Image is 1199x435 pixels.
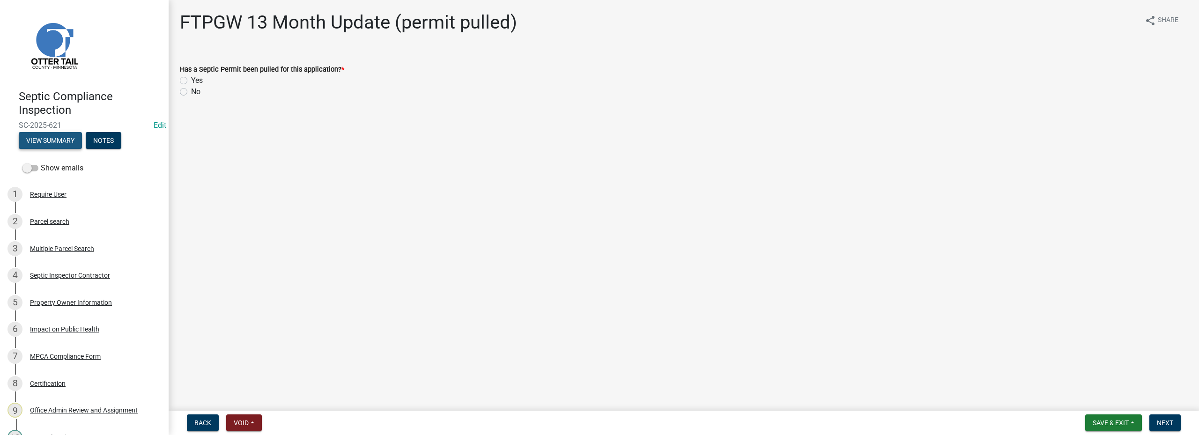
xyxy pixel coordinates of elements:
span: Save & Exit [1093,419,1129,427]
span: Share [1158,15,1178,26]
div: MPCA Compliance Form [30,353,101,360]
wm-modal-confirm: Notes [86,137,121,145]
button: Back [187,414,219,431]
div: Require User [30,191,67,198]
a: Edit [154,121,166,130]
h1: FTPGW 13 Month Update (permit pulled) [180,11,517,34]
div: 6 [7,322,22,337]
div: Parcel search [30,218,69,225]
div: Office Admin Review and Assignment [30,407,138,413]
button: shareShare [1137,11,1186,29]
label: Yes [191,75,203,86]
wm-modal-confirm: Edit Application Number [154,121,166,130]
div: 4 [7,268,22,283]
div: Septic Inspector Contractor [30,272,110,279]
div: 1 [7,187,22,202]
div: Multiple Parcel Search [30,245,94,252]
div: Property Owner Information [30,299,112,306]
span: SC-2025-621 [19,121,150,130]
button: Next [1149,414,1181,431]
div: Impact on Public Health [30,326,99,332]
div: 2 [7,214,22,229]
div: 8 [7,376,22,391]
button: View Summary [19,132,82,149]
button: Void [226,414,262,431]
div: 3 [7,241,22,256]
div: 9 [7,403,22,418]
h4: Septic Compliance Inspection [19,90,161,117]
span: Back [194,419,211,427]
img: Otter Tail County, Minnesota [19,10,89,80]
label: Has a Septic Permit been pulled for this application? [180,66,344,73]
div: 5 [7,295,22,310]
span: Void [234,419,249,427]
div: Certification [30,380,66,387]
div: 7 [7,349,22,364]
label: Show emails [22,162,83,174]
button: Notes [86,132,121,149]
button: Save & Exit [1085,414,1142,431]
label: No [191,86,200,97]
i: share [1145,15,1156,26]
span: Next [1157,419,1173,427]
wm-modal-confirm: Summary [19,137,82,145]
